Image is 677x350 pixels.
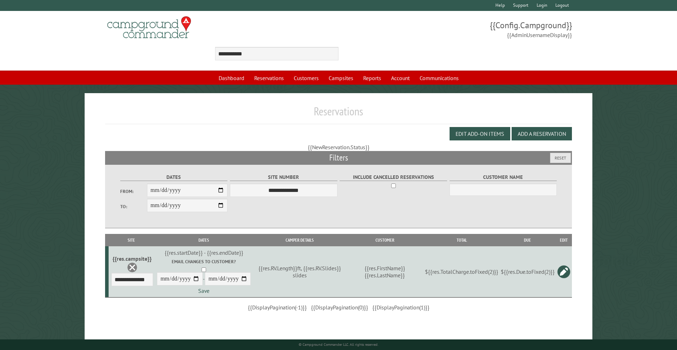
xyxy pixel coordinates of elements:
[424,246,499,297] td: ${{res.TotalCharge.toFixed(2)}}
[250,71,288,85] a: Reservations
[500,234,556,246] th: Due
[230,173,337,181] label: Site Number
[105,104,572,124] h1: Reservations
[155,249,252,256] div: {{res.startDate}} - {{res.endDate}}
[289,71,323,85] a: Customers
[387,71,414,85] a: Account
[105,14,193,41] img: Campground Commander
[254,246,346,297] td: {{res.RV.Length}}ft, {{res.RV.Slides}} slides
[346,234,424,246] th: Customer
[214,71,249,85] a: Dashboard
[359,71,385,85] a: Reports
[198,287,209,294] a: Save
[105,143,572,151] div: {{NewReservation.Status}}
[415,71,463,85] a: Communications
[120,188,147,195] label: From:
[500,246,556,297] td: ${{res.Due.toFixed(2)}}
[248,304,307,311] span: {{DisplayPagination(-1)}}
[311,304,368,311] span: {{DisplayPagination(0)}}
[512,127,572,140] button: Add a Reservation
[154,234,254,246] th: Dates
[155,258,252,265] label: Email changes to customer?
[127,262,138,273] a: Delete this reservation
[338,19,572,39] span: {{Config.Campground}} {{AdminUsernameDisplay}}
[254,234,346,246] th: Camper Details
[346,246,424,297] td: {{res.FirstName}} {{res.LastName}}
[109,234,154,246] th: Site
[120,203,147,210] label: To:
[120,173,228,181] label: Dates
[424,234,499,246] th: Total
[450,173,557,181] label: Customer Name
[324,71,358,85] a: Campsites
[372,304,429,311] span: {{DisplayPagination(1)}}
[299,342,378,347] small: © Campground Commander LLC. All rights reserved.
[105,151,572,164] h2: Filters
[556,234,572,246] th: Edit
[550,153,571,163] button: Reset
[340,173,447,181] label: Include Cancelled Reservations
[155,258,252,294] div: -
[450,127,510,140] button: Edit Add-on Items
[111,255,153,262] div: {{res.campsite}}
